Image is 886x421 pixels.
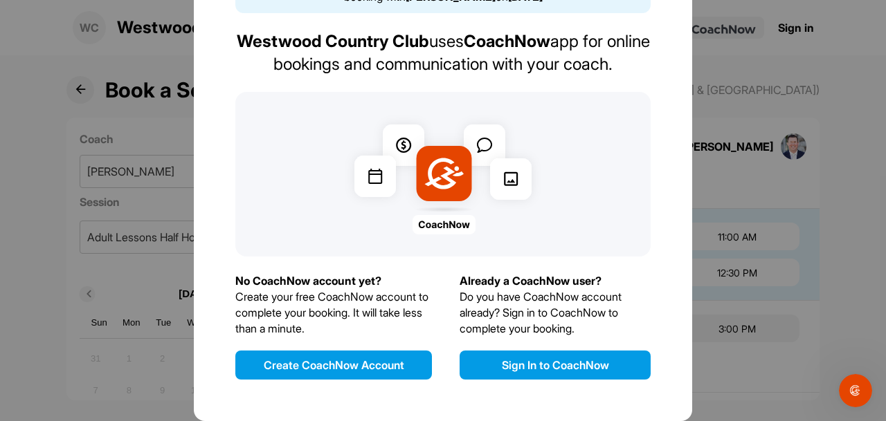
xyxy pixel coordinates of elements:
button: Create CoachNow Account [235,350,432,380]
div: uses app for online bookings and communication with your coach. [235,30,651,75]
button: Sign In to CoachNow [460,350,651,380]
p: Already a CoachNow user? [460,273,651,289]
strong: Westwood Country Club [237,31,429,51]
iframe: Intercom live chat [839,374,872,407]
p: No CoachNow account yet? [235,273,432,289]
p: Do you have CoachNow account already? Sign in to CoachNow to complete your booking. [460,289,651,337]
img: coach now ads [344,114,542,234]
strong: CoachNow [464,31,550,51]
p: Create your free CoachNow account to complete your booking. It will take less than a minute. [235,289,432,337]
